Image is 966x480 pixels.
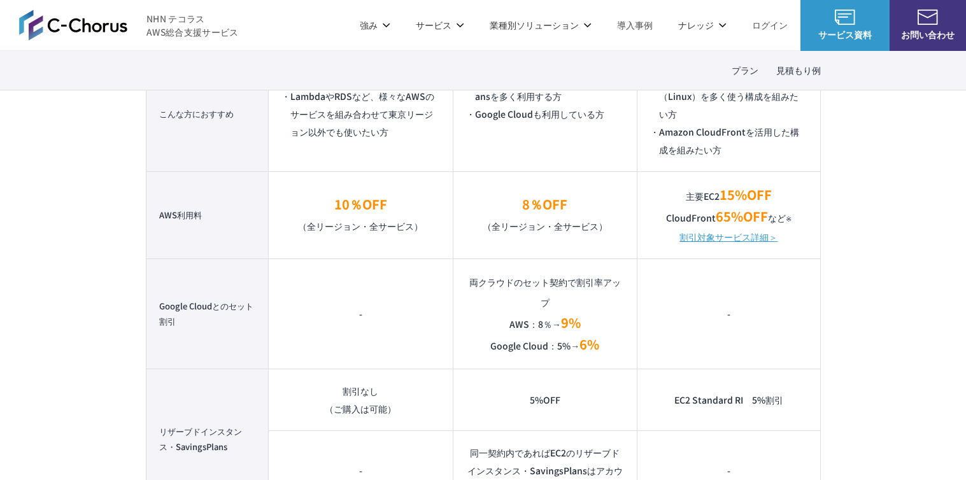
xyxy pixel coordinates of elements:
img: AWS総合支援サービス C-Chorus [19,10,127,40]
p: 強み [360,18,390,32]
a: 割引対象サービス詳細＞ [679,228,778,246]
a: プラン [732,64,758,77]
small: ※ [786,214,792,223]
span: お問い合わせ [890,28,966,41]
em: 8％OFF [522,195,567,213]
p: 主要EC2 CloudFront など [650,185,807,228]
a: 導入事例 [617,18,653,32]
em: 9% [561,313,581,332]
p: （全リージョン・全サービス） [281,194,439,236]
em: 65%OFF [716,207,768,225]
li: Amazon CloudFrontを活用した構成を組みたい方 [650,123,807,159]
li: Google Cloudも利用している方 [466,105,624,123]
td: EC2 Standard RI 5%割引 [637,369,820,430]
li: WebサービスなどEC2インスタンス（Linux）を多く使う構成を組みたい方 [650,69,807,123]
td: 割引なし （ご購入は可能） [269,369,453,430]
img: お問い合わせ [918,10,938,25]
span: サービス資料 [800,28,890,41]
p: 業種別ソリューション [490,18,592,32]
p: ナレッジ [678,18,727,32]
td: - [637,258,820,369]
em: 10％OFF [334,195,387,213]
th: AWS利用料 [146,171,269,258]
th: こんな方におすすめ [146,56,269,171]
span: NHN テコラス AWS総合支援サービス [146,12,239,39]
p: サービス [416,18,464,32]
p: （全リージョン・全サービス） [466,194,624,236]
a: 見積もり例 [776,64,821,77]
li: LambdaやRDSなど、様々なAWSのサービスを組み合わせて東京リージョン以外でも使いたい方 [281,87,439,141]
em: 6% [579,335,599,353]
td: 両クラウドのセット契約で割引率アップ AWS：8％→ Google Cloud：5%→ [453,258,637,369]
td: 5%OFF [453,369,637,430]
th: Google Cloudとのセット割引 [146,258,269,369]
em: 15%OFF [720,185,772,204]
td: - [269,258,453,369]
a: AWS総合支援サービス C-Chorus NHN テコラスAWS総合支援サービス [19,10,239,40]
a: ログイン [752,18,788,32]
img: AWS総合支援サービス C-Chorus サービス資料 [835,10,855,25]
